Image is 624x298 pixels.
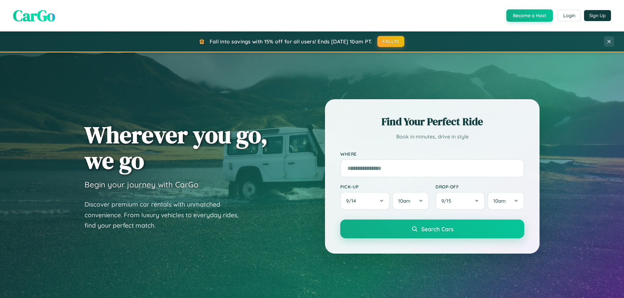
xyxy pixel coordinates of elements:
[493,198,506,204] span: 10am
[346,198,359,204] span: 9 / 14
[441,198,454,204] span: 9 / 15
[84,122,268,173] h1: Wherever you go, we go
[340,220,524,238] button: Search Cars
[340,132,524,141] p: Book in minutes, drive in style
[392,192,429,210] button: 10am
[377,36,405,47] button: FALL15
[340,192,390,210] button: 9/14
[506,9,553,22] button: Become a Host
[84,199,247,231] p: Discover premium car rentals with unmatched convenience. From luxury vehicles to everyday rides, ...
[435,192,485,210] button: 9/15
[13,5,55,26] span: CarGo
[340,184,429,189] label: Pick-up
[340,114,524,129] h2: Find Your Perfect Ride
[398,198,410,204] span: 10am
[435,184,524,189] label: Drop-off
[84,180,199,189] h3: Begin your journey with CarGo
[340,151,524,157] label: Where
[487,192,524,210] button: 10am
[584,10,611,21] button: Sign Up
[210,38,372,45] span: Fall into savings with 15% off for all users! Ends [DATE] 10am PT.
[558,10,581,21] button: Login
[421,225,453,232] span: Search Cars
